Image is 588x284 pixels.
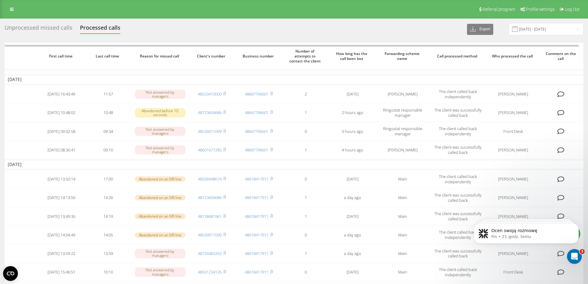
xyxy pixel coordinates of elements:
td: 09:34 [85,123,132,140]
a: 48728681961 [198,214,222,219]
span: First call time [43,54,80,59]
span: Reason for missed call [137,54,183,59]
span: Who processed the call [492,54,534,59]
td: 17:00 [85,171,132,188]
td: The client called back independently [429,226,486,244]
td: Main [376,171,429,188]
td: The client called back independently [429,263,486,281]
span: 3 [580,249,585,254]
td: a day ago [329,189,376,206]
a: 48539011099 [198,232,222,238]
a: 48618417911 [245,251,269,256]
td: Main [376,226,429,244]
iframe: Intercom notifications wiadomość [465,210,588,267]
span: Referral program [482,7,515,12]
td: 13:59 [85,245,132,262]
td: The client called back independently [429,86,486,103]
a: 48667796601 [245,129,269,134]
td: [DATE] [329,263,376,281]
a: 48501234126 [198,269,222,275]
a: 48506948674 [198,176,222,182]
a: 48601677285 [198,147,222,153]
td: Ringostat responsible manager [376,104,429,121]
td: [DATE] 13:50:14 [38,171,85,188]
td: Main [376,245,429,262]
td: [PERSON_NAME] [486,171,540,188]
td: [DATE] 13:59:22 [38,245,85,262]
td: 11:57 [85,86,132,103]
td: 09:10 [85,141,132,159]
a: 48618417911 [245,176,269,182]
td: 1 [282,104,329,121]
td: [DATE] 16:43:49 [38,86,85,103]
td: [PERSON_NAME] [486,189,540,206]
td: a day ago [329,226,376,244]
div: Not answered by managers [135,127,186,136]
td: The client was successfully called back [429,104,486,121]
td: 0 [282,226,329,244]
div: Not answered by managers [135,249,186,258]
div: Unprocessed missed calls [5,24,73,34]
div: Abandoned on an IVR line [135,195,186,200]
div: Not answered by managers [135,145,186,155]
span: Comment on the call [545,51,578,61]
td: 3 hours ago [329,123,376,140]
td: The client was successfully called back [429,141,486,159]
td: 14:19 [85,208,132,225]
a: 48667796601 [245,110,269,115]
div: Processed calls [80,24,120,34]
td: Front Desk [486,123,540,140]
td: [PERSON_NAME] [486,141,540,159]
div: Abandoned on an IVR line [135,232,186,238]
td: [DATE] [5,75,583,84]
td: 2 hours ago [329,104,376,121]
td: 1 [282,208,329,225]
td: 1 [282,141,329,159]
td: [DATE] 09:32:58 [38,123,85,140]
a: 48539011099 [198,129,222,134]
td: [DATE] 08:30:41 [38,141,85,159]
td: a day ago [329,245,376,262]
td: The client was successfully called back [429,245,486,262]
td: [PERSON_NAME] [486,104,540,121]
a: 48667796601 [245,91,269,97]
td: Main [376,208,429,225]
td: Front Desk [486,263,540,281]
td: 10:10 [85,263,132,281]
td: 1 [282,189,329,206]
td: 0 [282,263,329,281]
td: [PERSON_NAME] [486,86,540,103]
span: Last call time [90,54,127,59]
div: Not answered by managers [135,90,186,99]
td: Main [376,263,429,281]
span: Log Out [565,7,580,12]
a: 48723604686 [198,195,222,200]
td: The client called back independently [429,171,486,188]
td: [DATE] 14:04:49 [38,226,85,244]
td: 14:26 [85,189,132,206]
span: Call processed method [435,54,481,59]
td: Ringostat responsible manager [376,123,429,140]
td: 0 [282,123,329,140]
div: Abandoned on an IVR line [135,214,186,219]
td: 14:05 [85,226,132,244]
td: 1 [282,245,329,262]
a: 48723604686 [198,110,222,115]
div: Abandoned before 10 seconds [135,108,186,117]
span: Forwarding scheme name [382,51,424,61]
span: Client's number [194,54,231,59]
a: 48618417911 [245,232,269,238]
td: 0 [282,171,329,188]
td: [DATE] [5,160,583,169]
iframe: Intercom live chat [567,249,582,264]
td: [DATE] 14:13:56 [38,189,85,206]
a: 48533410000 [198,91,222,97]
td: 4 hours ago [329,141,376,159]
div: Abandoned on an IVR line [135,176,186,182]
span: How long has the call been lost [334,51,371,61]
td: The client was successfully called back [429,189,486,206]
